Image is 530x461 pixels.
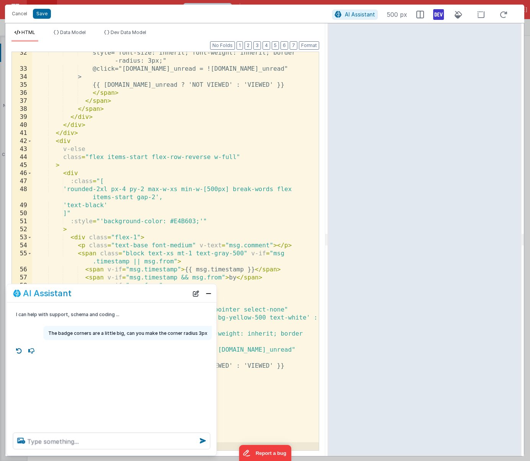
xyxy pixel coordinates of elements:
[12,274,32,282] div: 57
[387,10,407,19] span: 500 px
[12,153,32,161] div: 44
[12,282,32,290] div: 58
[12,209,32,218] div: 50
[12,49,32,65] div: 32
[253,41,261,50] button: 3
[12,177,32,185] div: 47
[12,234,32,242] div: 53
[290,41,297,50] button: 7
[23,289,72,298] h2: AI Assistant
[12,129,32,137] div: 41
[12,185,32,201] div: 48
[60,29,86,35] span: Data Model
[12,89,32,97] div: 36
[12,97,32,105] div: 37
[345,11,375,18] span: AI Assistant
[12,242,32,250] div: 54
[12,65,32,73] div: 33
[12,73,32,81] div: 34
[245,41,252,50] button: 2
[12,161,32,169] div: 45
[12,113,32,121] div: 39
[12,121,32,129] div: 40
[12,266,32,274] div: 56
[12,145,32,153] div: 43
[21,29,35,35] span: HTML
[12,201,32,209] div: 49
[280,41,288,50] button: 6
[210,41,235,50] button: No Folds
[332,10,378,19] button: AI Assistant
[191,288,201,299] button: New Chat
[8,8,31,19] button: Cancel
[16,310,188,318] p: I can help with support, schema and coding ...
[204,288,214,299] button: Close
[263,41,270,50] button: 4
[12,250,32,266] div: 55
[48,329,207,337] p: The badge corners are a little big, can you make the corner radius 3px
[236,41,243,50] button: 1
[299,41,319,50] button: Format
[12,81,32,89] div: 35
[239,445,291,461] iframe: Marker.io feedback button
[12,137,32,145] div: 42
[12,105,32,113] div: 38
[12,169,32,177] div: 46
[12,218,32,226] div: 51
[272,41,279,50] button: 5
[33,9,51,19] button: Save
[12,226,32,234] div: 52
[111,29,146,35] span: Dev Data Model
